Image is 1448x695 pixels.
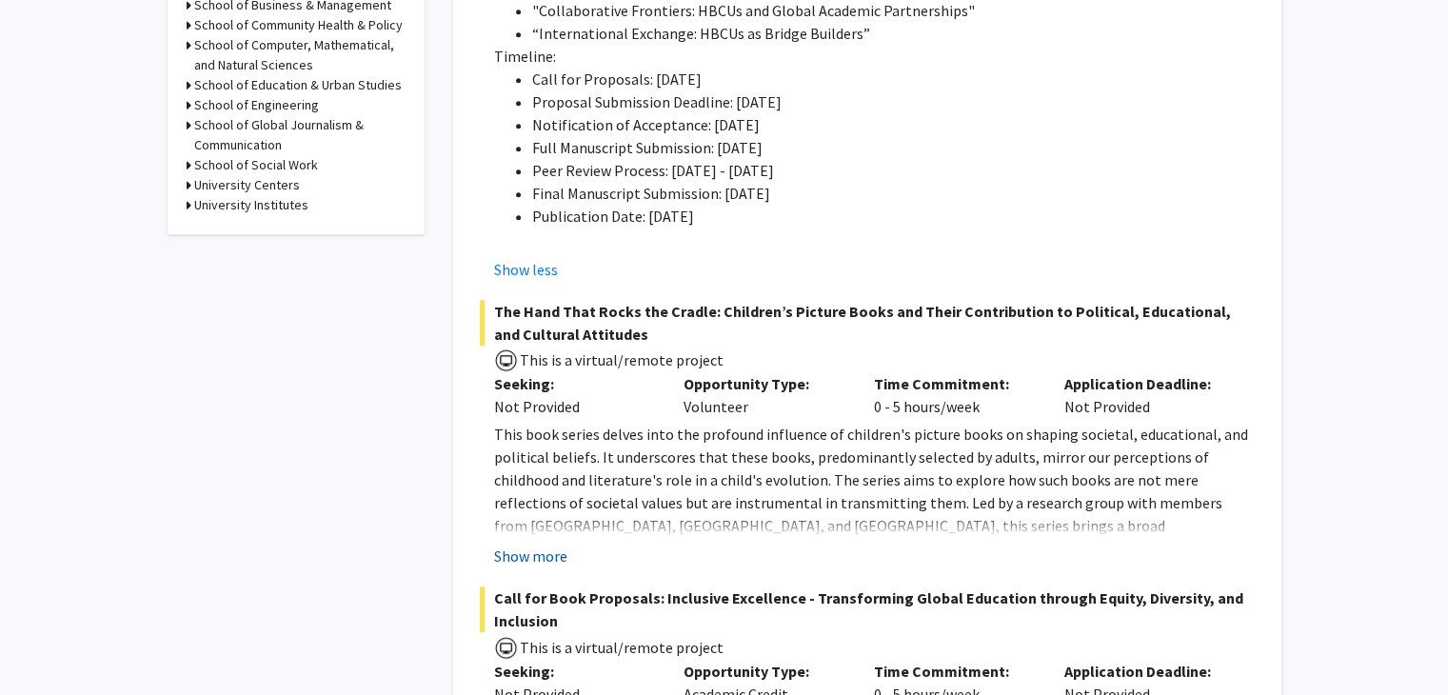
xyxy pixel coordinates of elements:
li: Proposal Submission Deadline: [DATE] [532,90,1255,113]
span: The Hand That Rocks the Cradle: Children’s Picture Books and Their Contribution to Political, Edu... [480,300,1255,346]
li: Call for Proposals: [DATE] [532,68,1255,90]
li: Peer Review Process: [DATE] - [DATE] [532,159,1255,182]
h3: School of Computer, Mathematical, and Natural Sciences [194,35,406,75]
p: Seeking: [494,660,656,683]
h3: School of Education & Urban Studies [194,75,402,95]
div: Not Provided [494,395,656,418]
div: Volunteer [669,372,860,418]
span: This is a virtual/remote project [518,350,724,369]
p: Application Deadline: [1064,660,1226,683]
div: Not Provided [1050,372,1240,418]
p: Seeking: [494,372,656,395]
span: Timeline: [494,47,556,66]
p: Opportunity Type: [684,660,845,683]
div: 0 - 5 hours/week [860,372,1050,418]
h3: School of Global Journalism & Communication [194,115,406,155]
li: Publication Date: [DATE] [532,205,1255,228]
li: Full Manuscript Submission: [DATE] [532,136,1255,159]
p: Opportunity Type: [684,372,845,395]
button: Show less [494,258,558,281]
h3: University Centers [194,175,300,195]
h3: School of Social Work [194,155,318,175]
p: Time Commitment: [874,660,1036,683]
li: Notification of Acceptance: [DATE] [532,113,1255,136]
h3: University Institutes [194,195,308,215]
li: “International Exchange: HBCUs as Bridge Builders” [532,22,1255,45]
iframe: Chat [14,609,81,681]
p: Time Commitment: [874,372,1036,395]
p: This book series delves into the profound influence of children's picture books on shaping societ... [494,423,1255,560]
span: Call for Book Proposals: Inclusive Excellence - Transforming Global Education through Equity, Div... [480,586,1255,632]
li: Final Manuscript Submission: [DATE] [532,182,1255,205]
button: Show more [494,545,567,567]
h3: School of Community Health & Policy [194,15,403,35]
h3: School of Engineering [194,95,319,115]
p: Application Deadline: [1064,372,1226,395]
span: This is a virtual/remote project [518,638,724,657]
